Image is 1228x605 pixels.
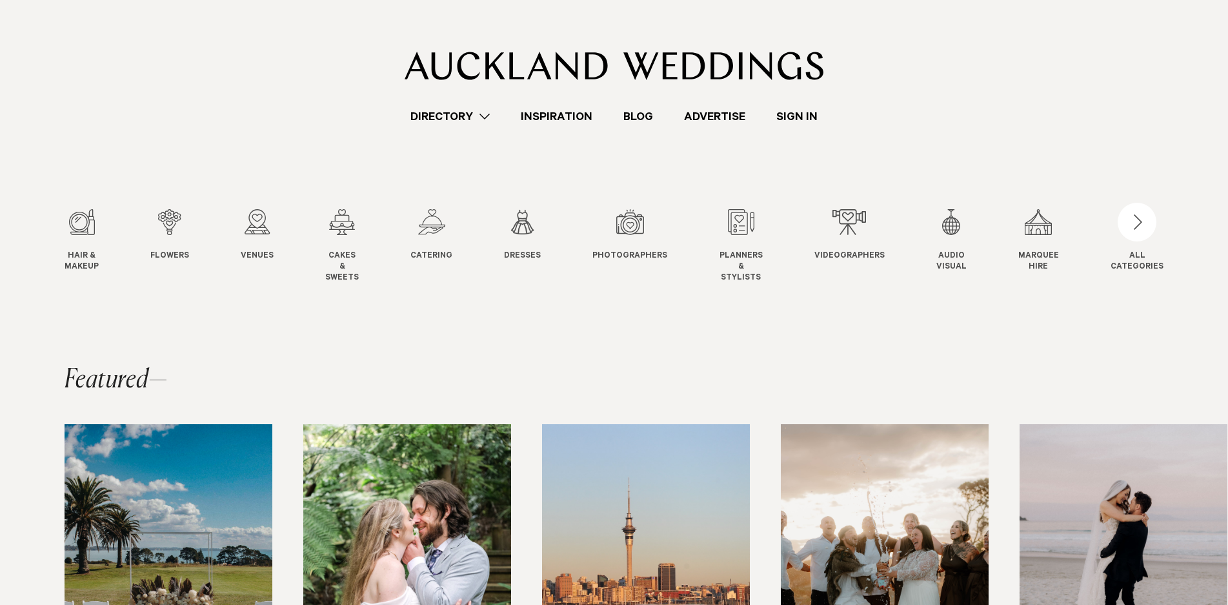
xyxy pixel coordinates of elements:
swiper-slide: 6 / 12 [504,209,567,283]
a: Hair & Makeup [65,209,99,273]
span: Venues [241,251,274,262]
a: Directory [395,108,505,125]
swiper-slide: 8 / 12 [720,209,789,283]
a: Photographers [592,209,667,262]
swiper-slide: 9 / 12 [814,209,911,283]
a: Venues [241,209,274,262]
swiper-slide: 4 / 12 [325,209,385,283]
span: Audio Visual [936,251,967,273]
span: Videographers [814,251,885,262]
a: Flowers [150,209,189,262]
swiper-slide: 5 / 12 [410,209,478,283]
swiper-slide: 11 / 12 [1018,209,1085,283]
span: Dresses [504,251,541,262]
span: Flowers [150,251,189,262]
swiper-slide: 7 / 12 [592,209,693,283]
swiper-slide: 10 / 12 [936,209,992,283]
span: Photographers [592,251,667,262]
a: Inspiration [505,108,608,125]
h2: Featured [65,367,168,393]
span: Planners & Stylists [720,251,763,283]
a: Catering [410,209,452,262]
a: Marquee Hire [1018,209,1059,273]
button: ALLCATEGORIES [1111,209,1163,270]
span: Cakes & Sweets [325,251,359,283]
swiper-slide: 3 / 12 [241,209,299,283]
a: Advertise [669,108,761,125]
span: Catering [410,251,452,262]
a: Audio Visual [936,209,967,273]
swiper-slide: 1 / 12 [65,209,125,283]
a: Planners & Stylists [720,209,763,283]
a: Sign In [761,108,833,125]
div: ALL CATEGORIES [1111,251,1163,273]
a: Dresses [504,209,541,262]
img: Auckland Weddings Logo [405,52,823,80]
span: Hair & Makeup [65,251,99,273]
swiper-slide: 2 / 12 [150,209,215,283]
a: Cakes & Sweets [325,209,359,283]
a: Blog [608,108,669,125]
a: Videographers [814,209,885,262]
span: Marquee Hire [1018,251,1059,273]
